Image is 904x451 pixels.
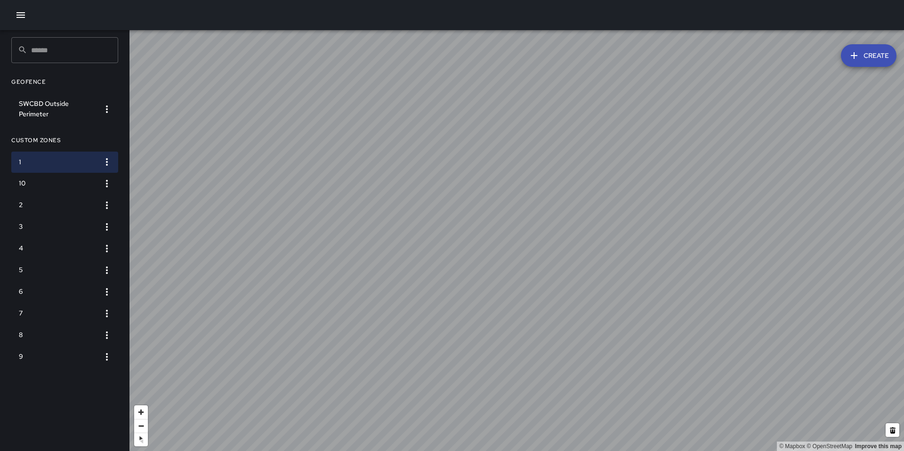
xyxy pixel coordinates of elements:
h6: 1 [19,157,96,168]
li: Geofence [11,71,118,93]
h6: 3 [19,222,96,232]
button: Create [841,44,896,67]
h6: 6 [19,287,96,297]
span: Reset bearing to north [132,431,150,449]
button: Delete [886,423,899,437]
button: Reset bearing to north [134,433,148,446]
h6: SWCBD Outside Perimeter [19,99,96,120]
a: OpenStreetMap [807,443,852,450]
button: Zoom in [134,405,148,419]
span: Zoom out [134,419,148,433]
h6: 8 [19,330,96,340]
a: Improve this map [855,443,902,450]
h6: 7 [19,308,96,319]
li: Custom Zones [11,129,118,152]
h6: 4 [19,243,96,254]
canvas: Map [129,30,904,451]
a: Mapbox [779,443,805,450]
button: Zoom out [134,419,148,433]
h6: 2 [19,200,96,210]
h6: 9 [19,352,96,362]
h6: 5 [19,265,96,275]
h6: 10 [19,178,96,189]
